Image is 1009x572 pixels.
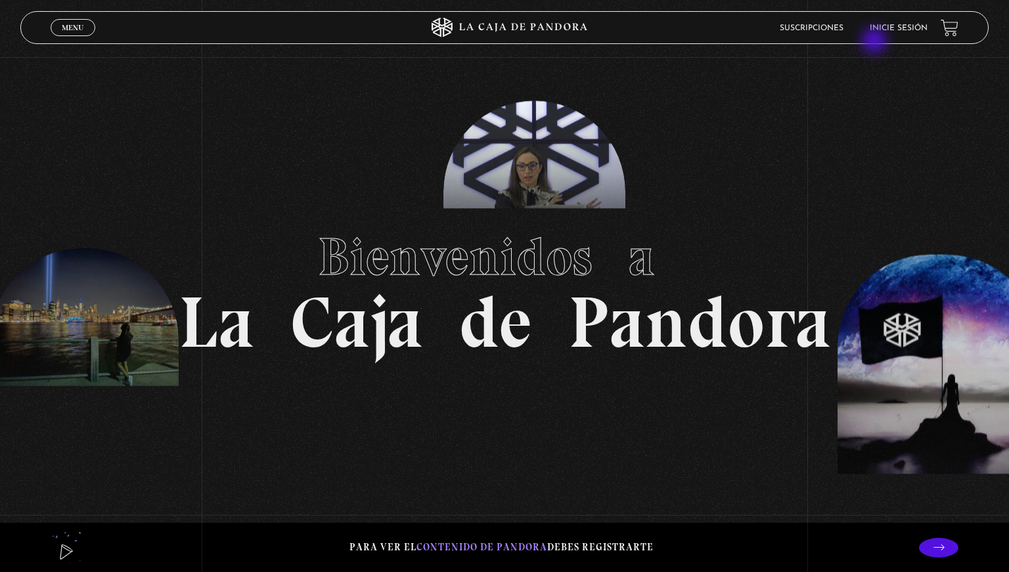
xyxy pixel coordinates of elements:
[349,539,654,556] p: Para ver el debes registrarte
[780,24,843,32] a: Suscripciones
[416,541,547,553] span: contenido de Pandora
[318,225,691,288] span: Bienvenidos a
[58,35,89,44] span: Cerrar
[870,24,928,32] a: Inicie sesión
[62,24,83,32] span: Menu
[941,19,958,37] a: View your shopping cart
[179,214,831,359] h1: La Caja de Pandora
